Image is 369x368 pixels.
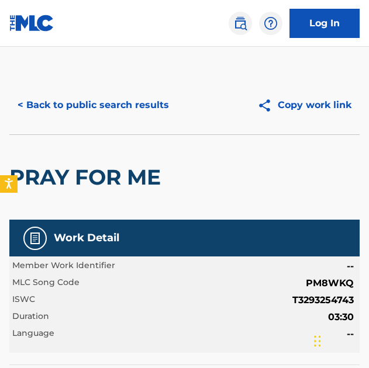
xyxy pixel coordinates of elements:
img: Work Detail [28,231,42,245]
img: MLC Logo [9,15,54,32]
span: -- [347,259,354,273]
img: search [233,16,247,30]
img: Copy work link [257,98,278,113]
button: Copy work link [249,91,360,120]
span: MLC Song Code [12,276,80,290]
iframe: Chat Widget [311,312,369,368]
div: Help [259,12,282,35]
h5: Work Detail [54,231,119,245]
span: Language [12,327,54,341]
span: Member Work Identifier [12,259,115,273]
span: Duration [12,310,49,324]
span: T3293254743 [292,293,354,307]
a: Log In [289,9,360,38]
img: help [264,16,278,30]
span: ISWC [12,293,35,307]
span: PM8WKQ [306,276,354,290]
h2: PRAY FOR ME [9,164,167,190]
div: Drag [314,324,321,359]
button: < Back to public search results [9,91,177,120]
span: 03:30 [328,310,354,324]
a: Public Search [229,12,252,35]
